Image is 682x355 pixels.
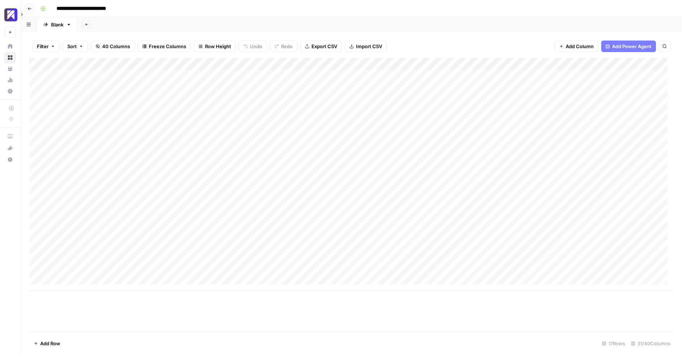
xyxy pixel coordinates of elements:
[37,43,49,50] span: Filter
[555,41,598,52] button: Add Column
[29,338,64,349] button: Add Row
[4,6,16,24] button: Workspace: Overjet - Test
[4,131,16,142] a: AirOps Academy
[138,41,191,52] button: Freeze Columns
[612,43,652,50] span: Add Power Agent
[300,41,342,52] button: Export CSV
[4,52,16,63] a: Browse
[37,17,78,32] a: Blank
[4,74,16,86] a: Usage
[4,63,16,75] a: Your Data
[239,41,267,52] button: Undo
[51,21,63,28] div: Blank
[250,43,262,50] span: Undo
[40,340,60,347] span: Add Row
[4,85,16,97] a: Settings
[311,43,337,50] span: Export CSV
[67,43,77,50] span: Sort
[270,41,297,52] button: Redo
[32,41,60,52] button: Filter
[91,41,135,52] button: 40 Columns
[4,8,17,21] img: Overjet - Test Logo
[4,154,16,165] button: Help + Support
[205,43,231,50] span: Row Height
[566,43,594,50] span: Add Column
[345,41,387,52] button: Import CSV
[628,338,673,349] div: 31/40 Columns
[194,41,236,52] button: Row Height
[599,338,628,349] div: 17 Rows
[5,143,16,153] div: What's new?
[281,43,293,50] span: Redo
[356,43,382,50] span: Import CSV
[63,41,88,52] button: Sort
[102,43,130,50] span: 40 Columns
[601,41,656,52] button: Add Power Agent
[149,43,186,50] span: Freeze Columns
[4,41,16,52] a: Home
[4,142,16,154] button: What's new?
